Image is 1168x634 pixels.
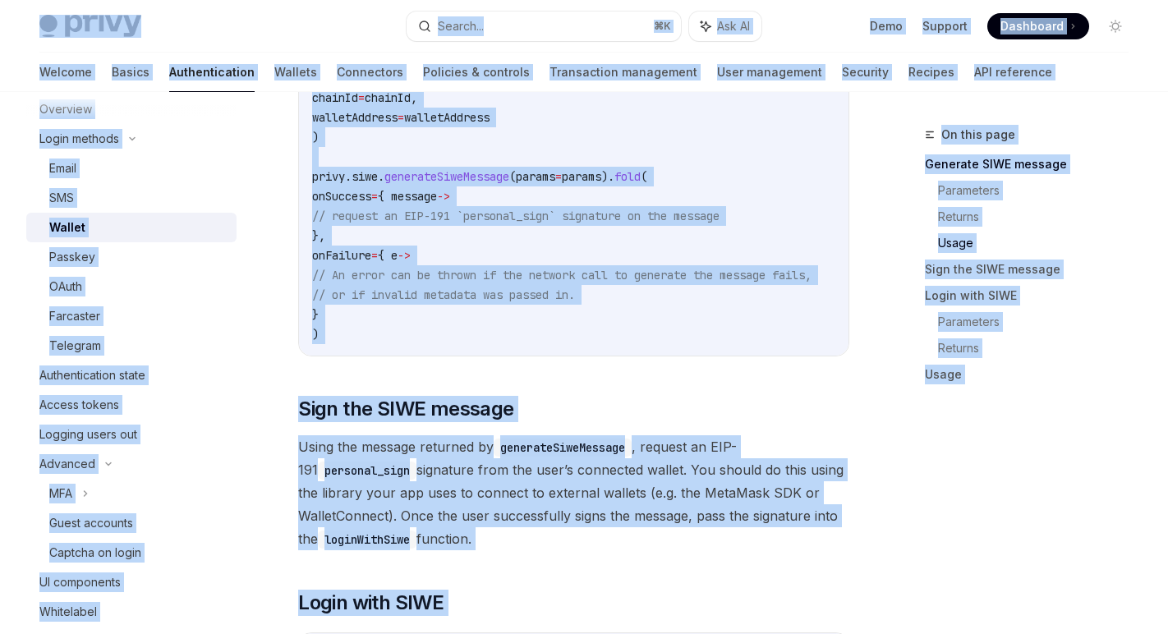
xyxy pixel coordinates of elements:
span: chainId [312,90,358,105]
div: Login methods [39,129,119,149]
a: Email [26,154,237,183]
a: Wallets [274,53,317,92]
a: Authentication state [26,361,237,390]
div: UI components [39,572,121,592]
span: = [555,169,562,184]
a: Policies & controls [423,53,530,92]
a: Access tokens [26,390,237,420]
span: generateSiweMessage [384,169,509,184]
span: ⌘ K [654,20,671,33]
div: OAuth [49,277,82,296]
a: Basics [112,53,149,92]
span: chainId, [365,90,417,105]
div: Guest accounts [49,513,133,533]
a: Captcha on login [26,538,237,567]
code: personal_sign [318,462,416,480]
span: Dashboard [1000,18,1064,34]
span: ) [312,130,319,145]
button: Toggle dark mode [1102,13,1129,39]
a: Security [842,53,889,92]
div: Logging users out [39,425,137,444]
span: privy.siwe. [312,169,384,184]
span: fold [614,169,641,184]
a: API reference [974,53,1052,92]
a: User management [717,53,822,92]
a: Login with SIWE [925,283,1142,309]
a: Dashboard [987,13,1089,39]
a: Parameters [938,309,1142,335]
a: Logging users out [26,420,237,449]
a: SMS [26,183,237,213]
span: params). [562,169,614,184]
div: SMS [49,188,74,208]
a: Guest accounts [26,508,237,538]
div: Passkey [49,247,95,267]
a: Welcome [39,53,92,92]
a: Recipes [908,53,954,92]
span: = [371,189,378,204]
a: Parameters [938,177,1142,204]
span: Ask AI [717,18,750,34]
a: Connectors [337,53,403,92]
a: Returns [938,335,1142,361]
div: Captcha on login [49,543,141,563]
div: Email [49,158,76,178]
a: OAuth [26,272,237,301]
div: MFA [49,484,72,503]
span: ( [641,169,647,184]
span: walletAddress [312,110,398,125]
span: = [371,248,378,263]
div: Wallet [49,218,85,237]
span: = [398,110,404,125]
div: Telegram [49,336,101,356]
span: // request an EIP-191 `personal_sign` signature on the message [312,209,720,223]
a: Demo [870,18,903,34]
span: // An error can be thrown if the network call to generate the message fails, [312,268,812,283]
div: Whitelabel [39,602,97,622]
a: Passkey [26,242,237,272]
span: onFailure [312,248,371,263]
a: Returns [938,204,1142,230]
a: Sign the SIWE message [925,256,1142,283]
a: Support [922,18,968,34]
span: = [358,90,365,105]
a: Generate SIWE message [925,151,1142,177]
span: }, [312,228,325,243]
span: Using the message returned by , request an EIP-191 signature from the user’s connected wallet. Yo... [298,435,849,550]
button: Search...⌘K [407,11,680,41]
span: } [312,307,319,322]
span: { message [378,189,437,204]
a: Authentication [169,53,255,92]
span: // or if invalid metadata was passed in. [312,287,575,302]
span: -> [398,248,411,263]
div: Authentication state [39,365,145,385]
code: generateSiweMessage [494,439,632,457]
button: Ask AI [689,11,761,41]
a: Farcaster [26,301,237,331]
span: { e [378,248,398,263]
span: ) [312,327,319,342]
span: On this page [941,125,1015,145]
div: Farcaster [49,306,100,326]
a: Whitelabel [26,597,237,627]
code: loginWithSiwe [318,531,416,549]
a: UI components [26,567,237,597]
a: Transaction management [550,53,697,92]
a: Wallet [26,213,237,242]
a: Usage [938,230,1142,256]
span: walletAddress [404,110,490,125]
span: (params [509,169,555,184]
div: Search... [438,16,484,36]
img: light logo [39,15,141,38]
a: Telegram [26,331,237,361]
span: Login with SIWE [298,590,444,616]
span: Sign the SIWE message [298,396,513,422]
a: Usage [925,361,1142,388]
div: Advanced [39,454,95,474]
span: -> [437,189,450,204]
span: onSuccess [312,189,371,204]
div: Access tokens [39,395,119,415]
